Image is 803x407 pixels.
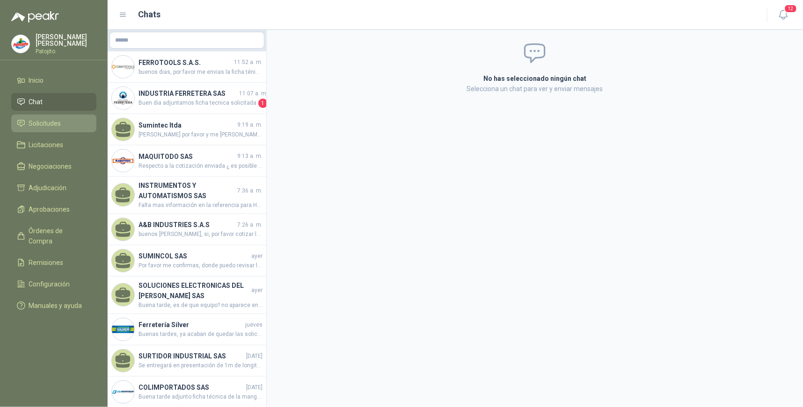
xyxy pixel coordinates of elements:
[12,35,29,53] img: Company Logo
[11,71,96,89] a: Inicio
[11,179,96,197] a: Adjudicación
[108,314,266,345] a: Company LogoFerretería SilverjuevesBuenas tardes, ya acaban de quedar las solicitudes sin el cost...
[251,252,263,261] span: ayer
[237,152,263,161] span: 9:13 a. m.
[108,177,266,214] a: INSTRUMENTOS Y AUTOMATISMOS SAS7:36 a. m.Falta mas información en la referencia para Homologar. v...
[11,297,96,314] a: Manuales y ayuda
[11,222,96,250] a: Órdenes de Compra
[251,286,263,295] span: ayer
[11,157,96,175] a: Negociaciones
[11,11,59,22] img: Logo peakr
[108,277,266,314] a: SOLUCIONES ELECTRONICAS DEL [PERSON_NAME] SASayerBuena tarde, es de que equipo? no aparece en la ...
[234,58,263,67] span: 11:52 a. m.
[11,93,96,111] a: Chat
[139,280,249,301] h4: SOLUCIONES ELECTRONICAS DEL [PERSON_NAME] SAS
[139,120,235,130] h4: Sumintec ltda
[29,300,82,311] span: Manuales y ayuda
[775,7,792,23] button: 12
[29,183,67,193] span: Adjudicación
[29,140,64,150] span: Licitaciones
[112,381,134,403] img: Company Logo
[139,99,256,108] span: Buen dia adjuntamos ficha tecnica solicitada
[29,257,64,268] span: Remisiones
[112,56,134,78] img: Company Logo
[11,254,96,271] a: Remisiones
[237,221,263,229] span: 7:26 a. m.
[29,75,44,86] span: Inicio
[139,57,232,68] h4: FERROTOOLS S.A.S.
[112,87,134,109] img: Company Logo
[139,301,263,310] span: Buena tarde, es de que equipo? no aparece en la descripcion
[11,200,96,218] a: Aprobaciones
[108,83,266,114] a: Company LogoINDUSTRIA FERRETERA SAS11:07 a. m.Buen dia adjuntamos ficha tecnica solicitada1
[237,121,263,129] span: 9:19 a. m.
[139,68,263,77] span: buenos dias, por favor me envias la ficha ténicas de la manguera cotizada, muchas gracias
[108,214,266,245] a: A&B INDUSTRIES S.A.S7:26 a. m.buenos [PERSON_NAME], si, por favor cotizar las empaquetaduras y/o ...
[139,382,244,393] h4: COLIMPORTADOS SAS
[29,161,72,171] span: Negociaciones
[139,8,161,21] h1: Chats
[11,275,96,293] a: Configuración
[239,89,268,98] span: 11:07 a. m.
[29,97,43,107] span: Chat
[139,151,235,162] h4: MAQUITODO SAS
[139,320,243,330] h4: Ferretería Silver
[108,114,266,145] a: Sumintec ltda9:19 a. m.[PERSON_NAME] por favor y me [PERSON_NAME] la cotización
[784,4,797,13] span: 12
[246,383,263,392] span: [DATE]
[372,84,698,94] p: Selecciona un chat para ver y enviar mensajes
[139,230,263,239] span: buenos [PERSON_NAME], si, por favor cotizar las empaquetaduras y/o el cambio de las empaquetadura...
[139,201,263,210] span: Falta mas información en la referencia para Homologar. vendemos SHIMADEN ([GEOGRAPHIC_DATA]). mod...
[29,118,61,129] span: Solicitudes
[139,251,249,261] h4: SUMINCOL SAS
[237,186,263,195] span: 7:36 a. m.
[245,321,263,329] span: jueves
[36,34,96,47] p: [PERSON_NAME] [PERSON_NAME]
[139,330,263,339] span: Buenas tardes, ya acaban de quedar las solicitudes sin el costo de envío
[139,220,235,230] h4: A&B INDUSTRIES S.A.S
[139,88,237,99] h4: INDUSTRIA FERRETERA SAS
[139,351,244,361] h4: SURTIDOR INDUSTRIAL SAS
[108,51,266,83] a: Company LogoFERROTOOLS S.A.S.11:52 a. m.buenos dias, por favor me envias la ficha ténicas de la m...
[108,145,266,177] a: Company LogoMAQUITODO SAS9:13 a. m.Respecto a la cotización enviada ¿ es posible me regale por fa...
[372,73,698,84] h2: No has seleccionado ningún chat
[29,226,88,246] span: Órdenes de Compra
[108,245,266,277] a: SUMINCOL SASayerPor favor me confirmas, donde puedo revisar la solicitud a detalle, para validar ...
[29,204,70,214] span: Aprobaciones
[112,318,134,341] img: Company Logo
[139,130,263,139] span: [PERSON_NAME] por favor y me [PERSON_NAME] la cotización
[139,162,263,171] span: Respecto a la cotización enviada ¿ es posible me regale por favor una imagen del Cortatubo?
[112,150,134,172] img: Company Logo
[11,136,96,154] a: Licitaciones
[36,49,96,54] p: Patojito
[139,393,263,401] span: Buena tarde adjunto ficha técnica de la manguera
[139,261,263,270] span: Por favor me confirmas, donde puedo revisar la solicitud a detalle, para validar los equipos
[139,361,263,370] span: Se entregará en presentación de 1m de longitud
[11,114,96,132] a: Solicitudes
[29,279,70,289] span: Configuración
[258,99,268,108] span: 1
[108,345,266,377] a: SURTIDOR INDUSTRIAL SAS[DATE]Se entregará en presentación de 1m de longitud
[246,352,263,361] span: [DATE]
[139,180,235,201] h4: INSTRUMENTOS Y AUTOMATISMOS SAS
